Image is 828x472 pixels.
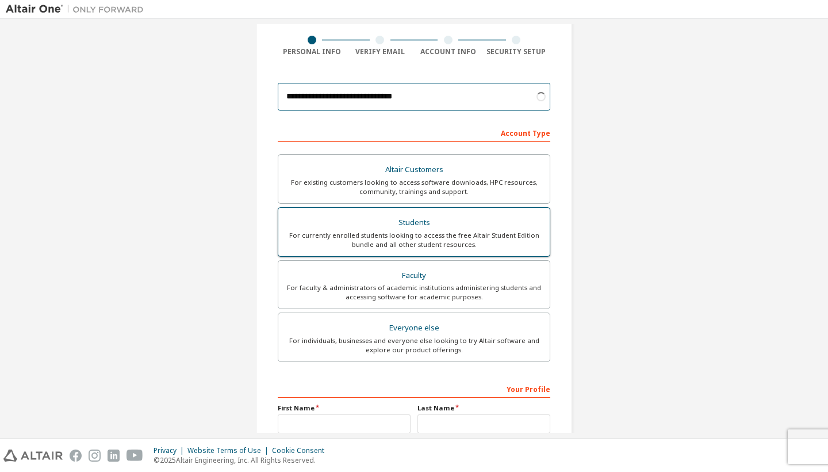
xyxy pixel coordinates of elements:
[3,450,63,462] img: altair_logo.svg
[285,215,543,231] div: Students
[285,162,543,178] div: Altair Customers
[272,446,331,455] div: Cookie Consent
[154,446,187,455] div: Privacy
[285,336,543,355] div: For individuals, businesses and everyone else looking to try Altair software and explore our prod...
[154,455,331,465] p: © 2025 Altair Engineering, Inc. All Rights Reserved.
[70,450,82,462] img: facebook.svg
[285,268,543,284] div: Faculty
[89,450,101,462] img: instagram.svg
[346,47,415,56] div: Verify Email
[417,404,550,413] label: Last Name
[278,123,550,142] div: Account Type
[414,47,482,56] div: Account Info
[285,283,543,302] div: For faculty & administrators of academic institutions administering students and accessing softwa...
[6,3,149,15] img: Altair One
[278,404,411,413] label: First Name
[285,231,543,249] div: For currently enrolled students looking to access the free Altair Student Edition bundle and all ...
[285,320,543,336] div: Everyone else
[278,47,346,56] div: Personal Info
[278,379,550,398] div: Your Profile
[187,446,272,455] div: Website Terms of Use
[126,450,143,462] img: youtube.svg
[482,47,551,56] div: Security Setup
[108,450,120,462] img: linkedin.svg
[285,178,543,196] div: For existing customers looking to access software downloads, HPC resources, community, trainings ...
